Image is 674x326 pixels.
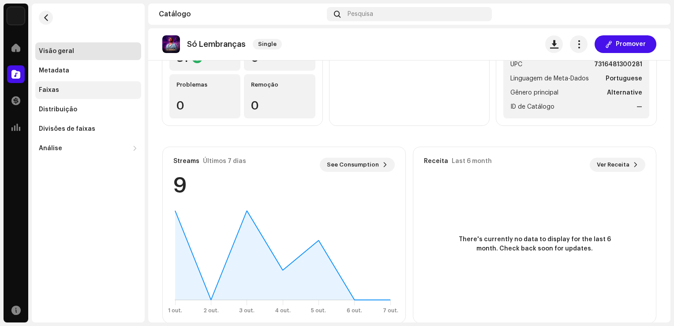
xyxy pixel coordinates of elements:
[203,158,246,165] div: Últimos 7 dias
[616,35,646,53] span: Promover
[39,67,69,74] div: Metadata
[383,308,398,313] text: 7 out.
[327,156,379,174] span: See Consumption
[455,235,614,254] span: There's currently no data to display for the last 6 month. Check back soon for updates.
[510,102,554,112] span: ID de Catálogo
[239,308,255,313] text: 3 out.
[7,7,25,25] img: c86870aa-2232-4ba3-9b41-08f587110171
[347,308,362,313] text: 6 out.
[35,120,141,138] re-m-nav-item: Divisões de faixas
[320,158,395,172] button: See Consumption
[39,145,62,152] div: Análise
[35,81,141,99] re-m-nav-item: Faixas
[203,308,219,313] text: 2 out.
[168,308,182,313] text: 1 out.
[162,35,180,53] img: 0991f7be-225e-49fa-8389-e0092d1891c9
[597,156,629,174] span: Ver Receita
[452,158,492,165] div: Last 6 month
[39,106,77,113] div: Distribuição
[348,11,373,18] span: Pesquisa
[311,308,326,313] text: 5 out.
[637,102,642,112] strong: —
[253,39,282,49] span: Single
[39,48,74,55] div: Visão geral
[35,140,141,157] re-m-nav-dropdown: Análise
[275,308,291,313] text: 4 out.
[159,11,323,18] div: Catálogo
[595,35,656,53] button: Promover
[39,87,59,94] div: Faixas
[39,125,95,133] div: Divisões de faixas
[173,158,199,165] div: Streams
[35,101,141,118] re-m-nav-item: Distribuição
[187,40,246,49] p: Só Lembranças
[646,7,660,21] img: 3855b57e-1267-4b8d-acd9-13795e633ae2
[590,158,645,172] button: Ver Receita
[424,158,448,165] div: Receita
[35,62,141,80] re-m-nav-item: Metadata
[35,42,141,60] re-m-nav-item: Visão geral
